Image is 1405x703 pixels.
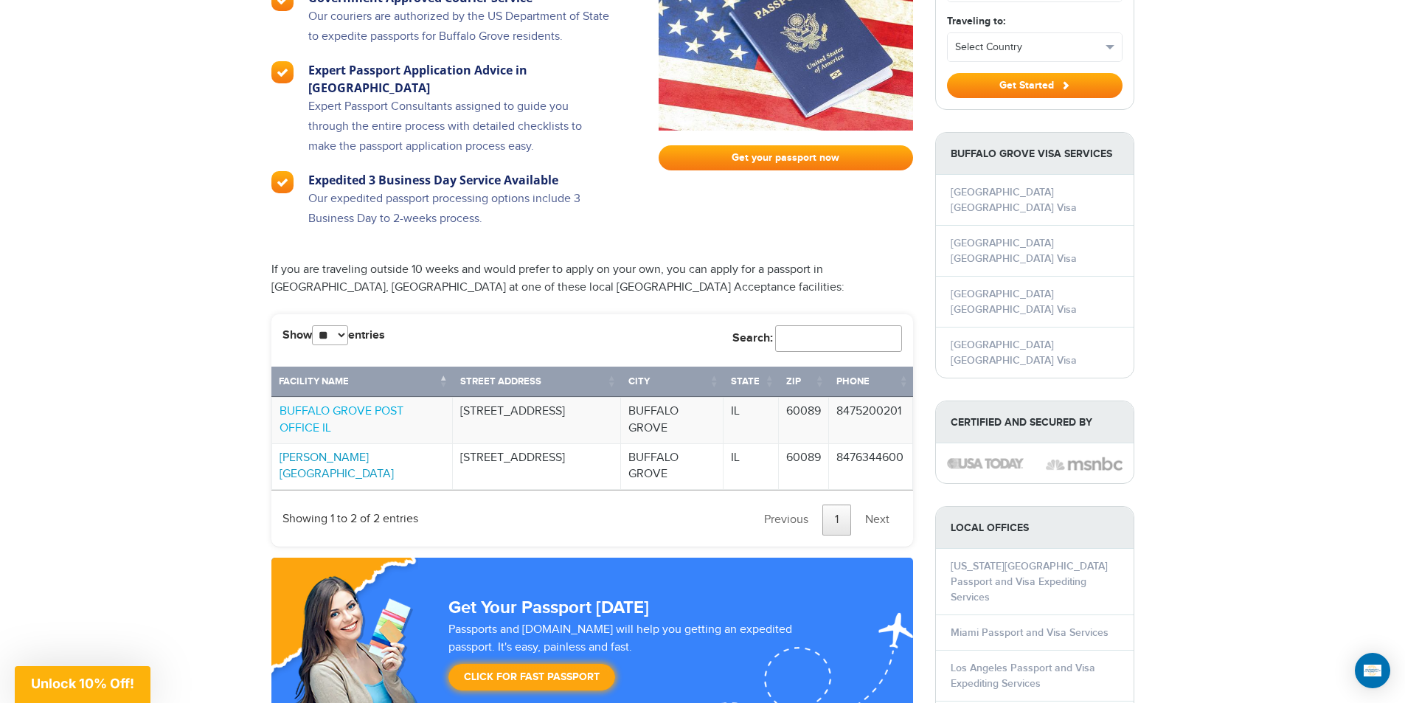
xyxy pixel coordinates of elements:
[453,367,621,397] th: Street Address: activate to sort column ascending
[724,443,779,491] td: IL
[951,560,1108,603] a: [US_STATE][GEOGRAPHIC_DATA] Passport and Visa Expediting Services
[779,367,830,397] th: Zip: activate to sort column ascending
[829,397,912,443] td: 8475200201
[453,443,621,491] td: [STREET_ADDRESS]
[659,145,913,170] a: Get your passport now
[947,13,1005,29] label: Traveling to:
[829,443,912,491] td: 8476344600
[453,397,621,443] td: [STREET_ADDRESS]
[308,7,611,61] p: Our couriers are authorized by the US Department of State to expedite passports for Buffalo Grove...
[752,505,821,536] a: Previous
[448,597,649,618] strong: Get Your Passport [DATE]
[779,397,830,443] td: 60089
[1046,455,1123,473] img: image description
[951,186,1077,214] a: [GEOGRAPHIC_DATA] [GEOGRAPHIC_DATA] Visa
[621,367,723,397] th: City: activate to sort column ascending
[282,325,385,345] label: Show entries
[308,189,611,243] p: Our expedited passport processing options include 3 Business Day to 2-weeks process.
[312,325,348,345] select: Showentries
[282,502,418,528] div: Showing 1 to 2 of 2 entries
[724,367,779,397] th: State: activate to sort column ascending
[947,73,1123,98] button: Get Started
[724,397,779,443] td: IL
[936,507,1134,549] strong: LOCAL OFFICES
[951,662,1095,690] a: Los Angeles Passport and Visa Expediting Services
[779,443,830,491] td: 60089
[951,288,1077,316] a: [GEOGRAPHIC_DATA] [GEOGRAPHIC_DATA] Visa
[621,443,723,491] td: BUFFALO GROVE
[280,404,403,435] a: BUFFALO GROVE POST OFFICE IL
[732,325,902,352] label: Search:
[951,339,1077,367] a: [GEOGRAPHIC_DATA] [GEOGRAPHIC_DATA] Visa
[271,367,453,397] th: Facility Name: activate to sort column descending
[853,505,902,536] a: Next
[621,397,723,443] td: BUFFALO GROVE
[822,505,851,536] a: 1
[951,237,1077,265] a: [GEOGRAPHIC_DATA] [GEOGRAPHIC_DATA] Visa
[1355,653,1390,688] div: Open Intercom Messenger
[308,61,611,97] h3: Expert Passport Application Advice in [GEOGRAPHIC_DATA]
[829,367,912,397] th: Phone: activate to sort column ascending
[271,261,913,297] p: If you are traveling outside 10 weeks and would prefer to apply on your own, you can apply for a ...
[443,621,845,698] div: Passports and [DOMAIN_NAME] will help you getting an expedited passport. It's easy, painless and ...
[308,97,611,171] p: Expert Passport Consultants assigned to guide you through the entire process with detailed checkl...
[951,626,1109,639] a: Miami Passport and Visa Services
[936,133,1134,175] strong: Buffalo Grove Visa Services
[948,33,1122,61] button: Select Country
[947,458,1024,468] img: image description
[31,676,134,691] span: Unlock 10% Off!
[955,40,1101,55] span: Select Country
[308,171,611,189] h3: Expedited 3 Business Day Service Available
[448,664,615,690] a: Click for Fast Passport
[936,401,1134,443] strong: Certified and Secured by
[280,451,394,482] a: [PERSON_NAME][GEOGRAPHIC_DATA]
[775,325,902,352] input: Search:
[15,666,150,703] div: Unlock 10% Off!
